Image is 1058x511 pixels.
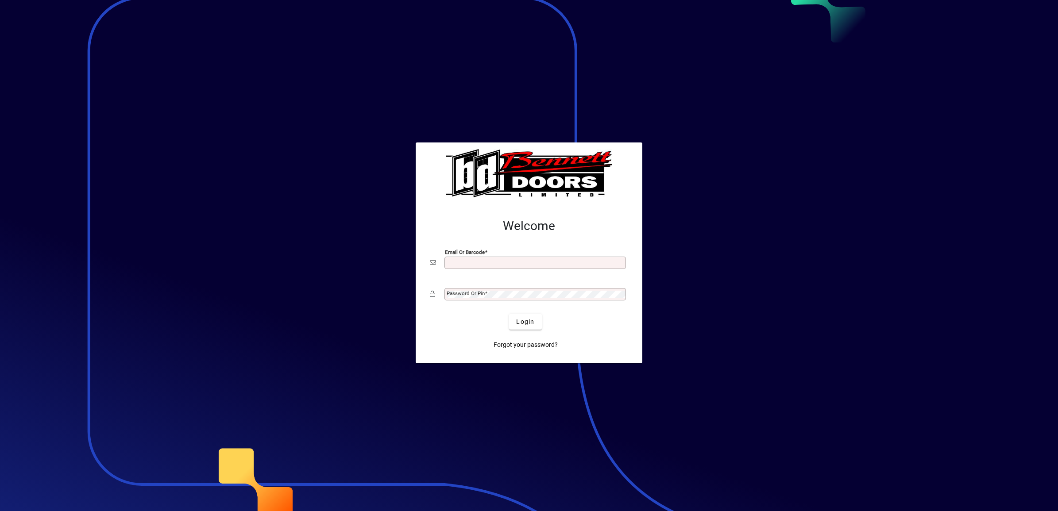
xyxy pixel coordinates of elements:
a: Forgot your password? [490,337,561,353]
button: Login [509,314,541,330]
h2: Welcome [430,219,628,234]
mat-label: Email or Barcode [445,249,485,255]
span: Login [516,317,534,327]
span: Forgot your password? [494,340,558,350]
mat-label: Password or Pin [447,290,485,296]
